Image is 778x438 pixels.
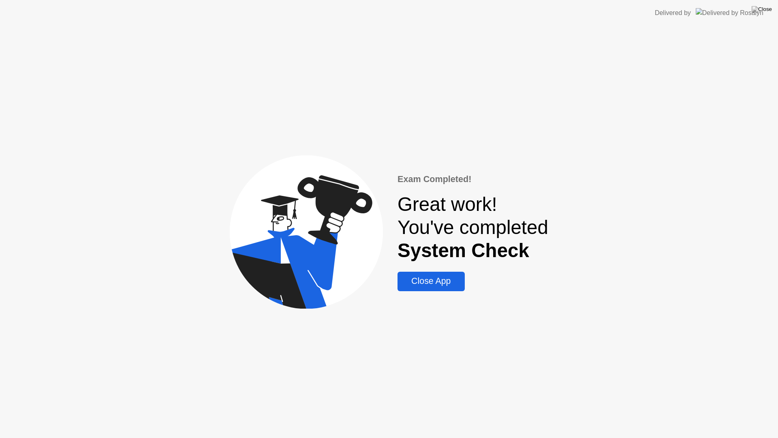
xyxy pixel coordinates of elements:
[400,276,462,286] div: Close App
[655,8,691,18] div: Delivered by
[398,173,548,186] div: Exam Completed!
[752,6,772,13] img: Close
[696,8,763,17] img: Delivered by Rosalyn
[398,193,548,262] div: Great work! You've completed
[398,240,529,261] b: System Check
[398,272,464,291] button: Close App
